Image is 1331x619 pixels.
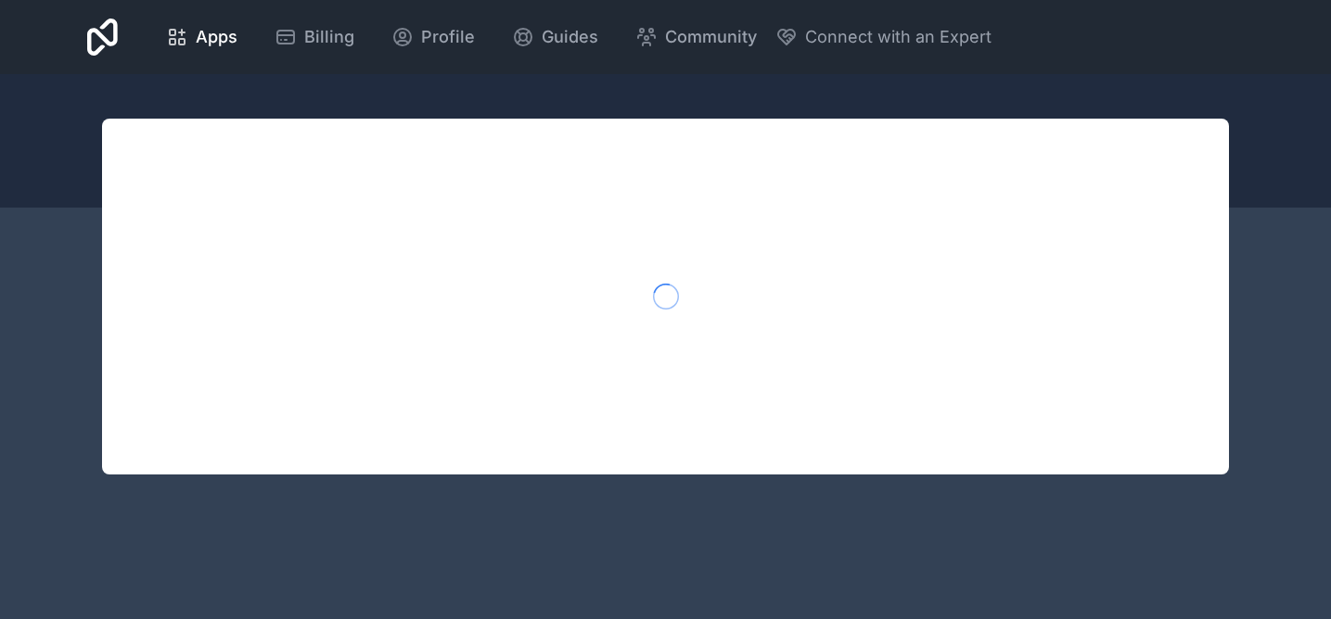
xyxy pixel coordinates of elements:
[805,24,992,50] span: Connect with an Expert
[621,17,772,57] a: Community
[542,24,598,50] span: Guides
[304,24,354,50] span: Billing
[196,24,237,50] span: Apps
[421,24,475,50] span: Profile
[775,24,992,50] button: Connect with an Expert
[377,17,490,57] a: Profile
[665,24,757,50] span: Community
[151,17,252,57] a: Apps
[497,17,613,57] a: Guides
[260,17,369,57] a: Billing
